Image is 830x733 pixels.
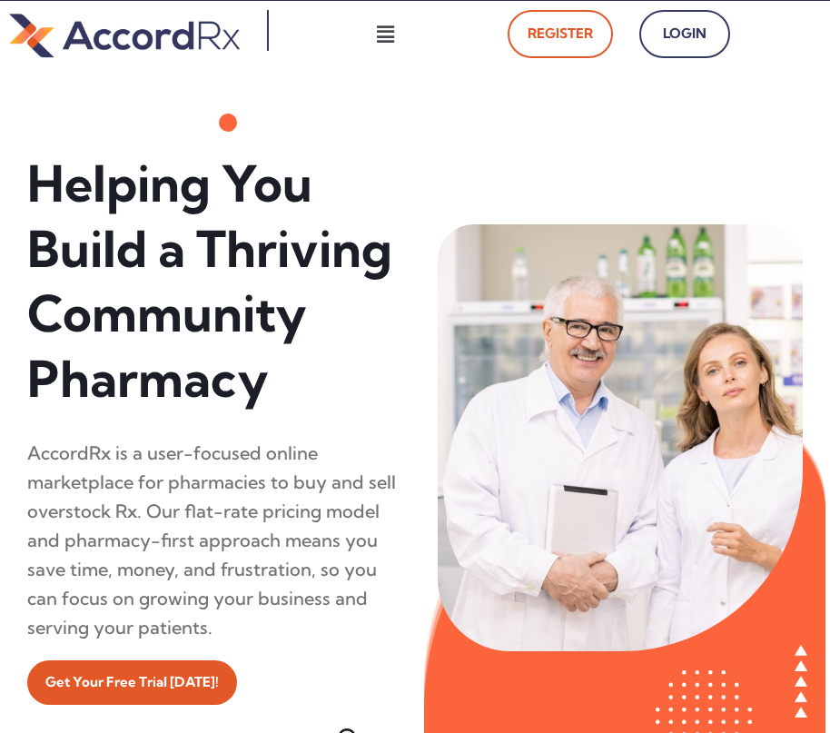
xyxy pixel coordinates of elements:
span: Login [659,21,710,47]
span: Get Your Free Trial [DATE]! [45,669,219,696]
img: default-logo [9,10,240,61]
h1: Helping You Build a Thriving Community Pharmacy [27,152,401,411]
span: Register [528,21,593,47]
div: AccordRx is a user-focused online marketplace for pharmacies to buy and sell overstock Rx. Our fl... [27,439,401,642]
a: Login [639,10,730,58]
a: Get Your Free Trial [DATE]! [27,660,237,705]
a: Register [508,10,613,58]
